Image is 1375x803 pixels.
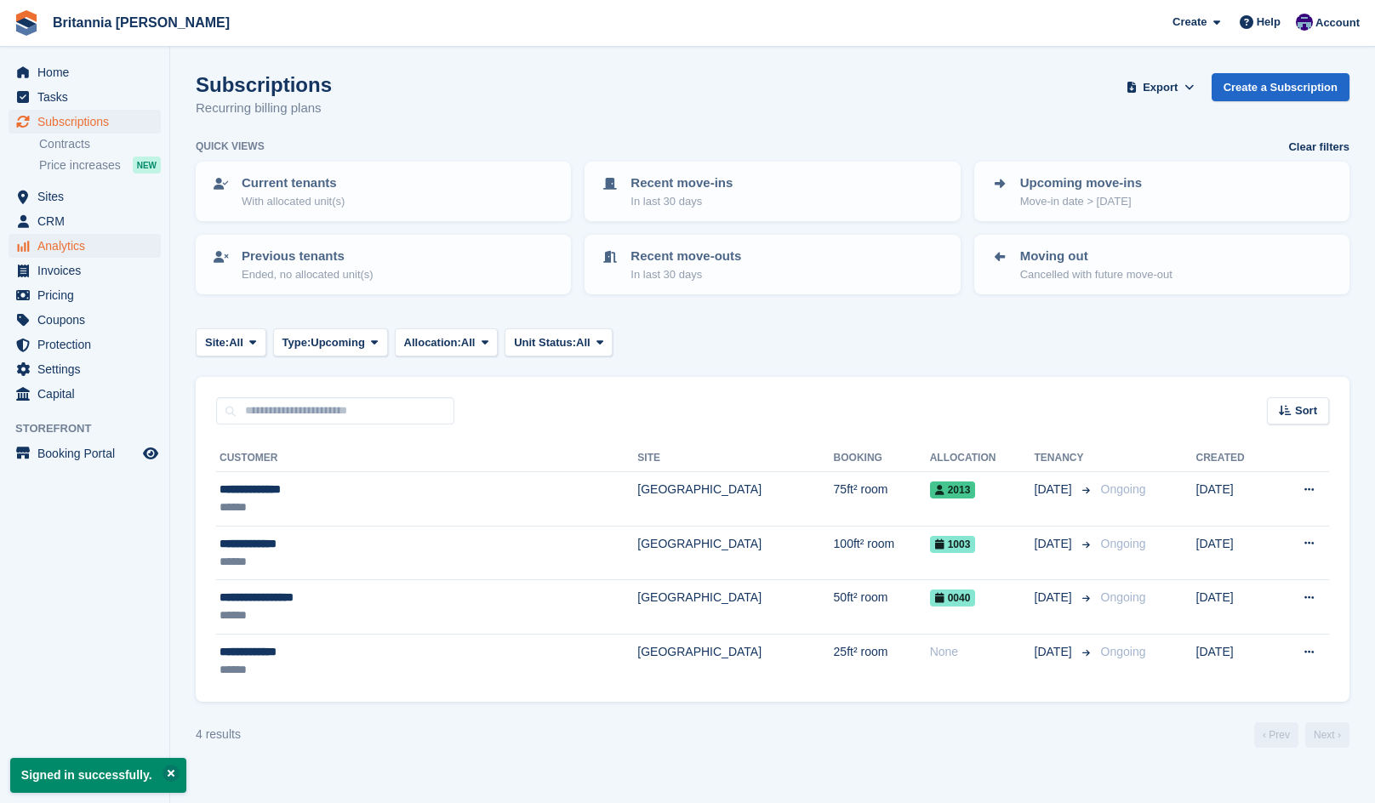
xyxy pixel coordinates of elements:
div: NEW [133,157,161,174]
span: 0040 [930,589,976,607]
span: [DATE] [1035,643,1075,661]
a: menu [9,382,161,406]
a: menu [9,259,161,282]
p: Signed in successfully. [10,758,186,793]
th: Site [637,445,833,472]
a: Britannia [PERSON_NAME] [46,9,237,37]
span: All [461,334,476,351]
p: Ended, no allocated unit(s) [242,266,374,283]
td: 75ft² room [834,472,930,527]
th: Booking [834,445,930,472]
span: Export [1143,79,1178,96]
a: menu [9,357,161,381]
span: [DATE] [1035,535,1075,553]
a: menu [9,209,161,233]
span: Analytics [37,234,140,258]
a: Contracts [39,136,161,152]
th: Tenancy [1035,445,1094,472]
h6: Quick views [196,139,265,154]
a: Preview store [140,443,161,464]
p: Recent move-outs [630,247,741,266]
a: Clear filters [1288,139,1349,156]
span: 1003 [930,536,976,553]
p: In last 30 days [630,266,741,283]
span: Sites [37,185,140,208]
span: Sort [1295,402,1317,419]
span: Invoices [37,259,140,282]
span: Booking Portal [37,441,140,465]
span: Ongoing [1101,645,1146,658]
a: Moving out Cancelled with future move-out [976,236,1348,293]
a: menu [9,110,161,134]
span: Type: [282,334,311,351]
td: [DATE] [1196,472,1273,527]
a: Previous [1254,722,1298,748]
button: Unit Status: All [505,328,613,356]
a: Next [1305,722,1349,748]
td: [DATE] [1196,526,1273,580]
a: Create a Subscription [1212,73,1349,101]
span: [DATE] [1035,481,1075,498]
a: menu [9,333,161,356]
span: Home [37,60,140,84]
span: Coupons [37,308,140,332]
span: Allocation: [404,334,461,351]
p: With allocated unit(s) [242,193,345,210]
p: Move-in date > [DATE] [1020,193,1142,210]
th: Allocation [930,445,1035,472]
th: Created [1196,445,1273,472]
span: Subscriptions [37,110,140,134]
span: All [229,334,243,351]
td: [GEOGRAPHIC_DATA] [637,526,833,580]
a: menu [9,85,161,109]
p: Current tenants [242,174,345,193]
span: 2013 [930,481,976,498]
a: menu [9,60,161,84]
a: Upcoming move-ins Move-in date > [DATE] [976,163,1348,219]
th: Customer [216,445,637,472]
span: Ongoing [1101,537,1146,550]
button: Allocation: All [395,328,499,356]
span: Create [1172,14,1207,31]
span: Site: [205,334,229,351]
span: Pricing [37,283,140,307]
td: [GEOGRAPHIC_DATA] [637,580,833,635]
a: Recent move-outs In last 30 days [586,236,958,293]
nav: Page [1251,722,1353,748]
p: Recent move-ins [630,174,733,193]
a: Price increases NEW [39,156,161,174]
p: Upcoming move-ins [1020,174,1142,193]
td: [DATE] [1196,634,1273,687]
p: Moving out [1020,247,1172,266]
p: In last 30 days [630,193,733,210]
a: menu [9,308,161,332]
span: [DATE] [1035,589,1075,607]
p: Cancelled with future move-out [1020,266,1172,283]
span: Help [1257,14,1281,31]
td: [GEOGRAPHIC_DATA] [637,472,833,527]
span: Storefront [15,420,169,437]
td: [DATE] [1196,580,1273,635]
td: 50ft² room [834,580,930,635]
img: stora-icon-8386f47178a22dfd0bd8f6a31ec36ba5ce8667c1dd55bd0f319d3a0aa187defe.svg [14,10,39,36]
span: CRM [37,209,140,233]
button: Export [1123,73,1198,101]
a: menu [9,185,161,208]
a: Current tenants With allocated unit(s) [197,163,569,219]
span: Price increases [39,157,121,174]
span: Account [1315,14,1360,31]
span: Ongoing [1101,590,1146,604]
img: Cameron Ballard [1296,14,1313,31]
a: Previous tenants Ended, no allocated unit(s) [197,236,569,293]
a: menu [9,283,161,307]
span: Settings [37,357,140,381]
div: 4 results [196,726,241,743]
span: Tasks [37,85,140,109]
p: Previous tenants [242,247,374,266]
td: 100ft² room [834,526,930,580]
span: All [576,334,591,351]
button: Site: All [196,328,266,356]
span: Unit Status: [514,334,576,351]
h1: Subscriptions [196,73,332,96]
a: Recent move-ins In last 30 days [586,163,958,219]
